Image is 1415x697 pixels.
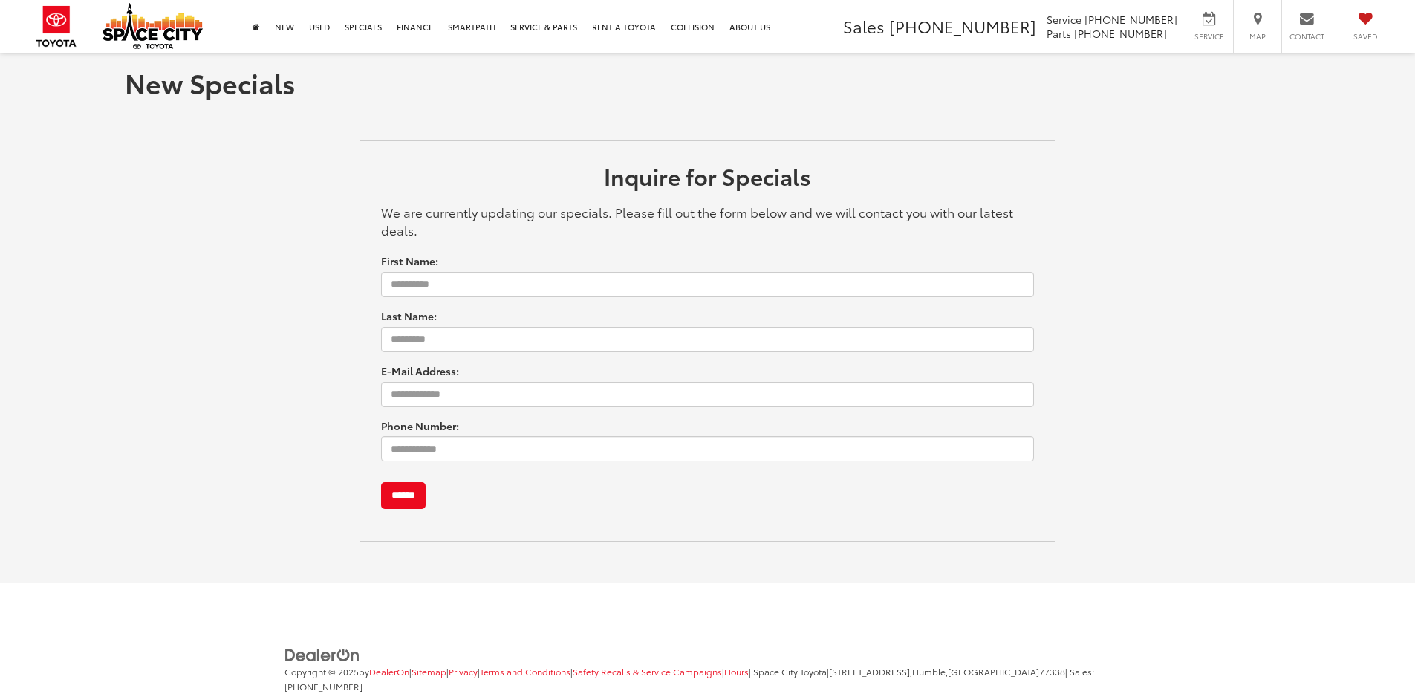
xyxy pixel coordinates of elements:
span: Map [1241,31,1274,42]
h2: Inquire for Specials [381,163,1035,195]
span: Contact [1289,31,1324,42]
a: DealerOn Home Page [369,665,409,678]
h1: New Specials [125,68,1291,97]
label: First Name: [381,253,438,268]
a: DealerOn [284,646,360,661]
span: Copyright © 2025 [284,665,359,678]
label: E-Mail Address: [381,363,459,378]
a: Privacy [449,665,478,678]
label: Phone Number: [381,418,459,433]
span: Saved [1349,31,1382,42]
span: | Space City Toyota [749,665,827,678]
p: We are currently updating our specials. Please fill out the form below and we will contact you wi... [381,203,1035,239]
span: | [446,665,478,678]
label: Last Name: [381,308,437,323]
img: Space City Toyota [103,3,203,49]
span: [PHONE_NUMBER] [284,680,362,693]
span: [STREET_ADDRESS], [829,665,912,678]
span: | [570,665,722,678]
span: Service [1047,12,1081,27]
span: | Sales: [284,665,1094,693]
span: [GEOGRAPHIC_DATA] [948,665,1039,678]
span: Service [1192,31,1226,42]
span: | [827,665,1065,678]
span: [PHONE_NUMBER] [1084,12,1177,27]
a: Terms and Conditions [480,665,570,678]
span: | [409,665,446,678]
a: Safety Recalls & Service Campaigns, Opens in a new tab [573,665,722,678]
span: Sales [843,14,885,38]
a: Sitemap [412,665,446,678]
span: | [722,665,749,678]
span: [PHONE_NUMBER] [889,14,1036,38]
img: DealerOn [284,647,360,664]
span: Parts [1047,26,1071,41]
span: 77338 [1039,665,1065,678]
span: Humble, [912,665,948,678]
span: by [359,665,409,678]
a: Hours [724,665,749,678]
span: [PHONE_NUMBER] [1074,26,1167,41]
span: | [478,665,570,678]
